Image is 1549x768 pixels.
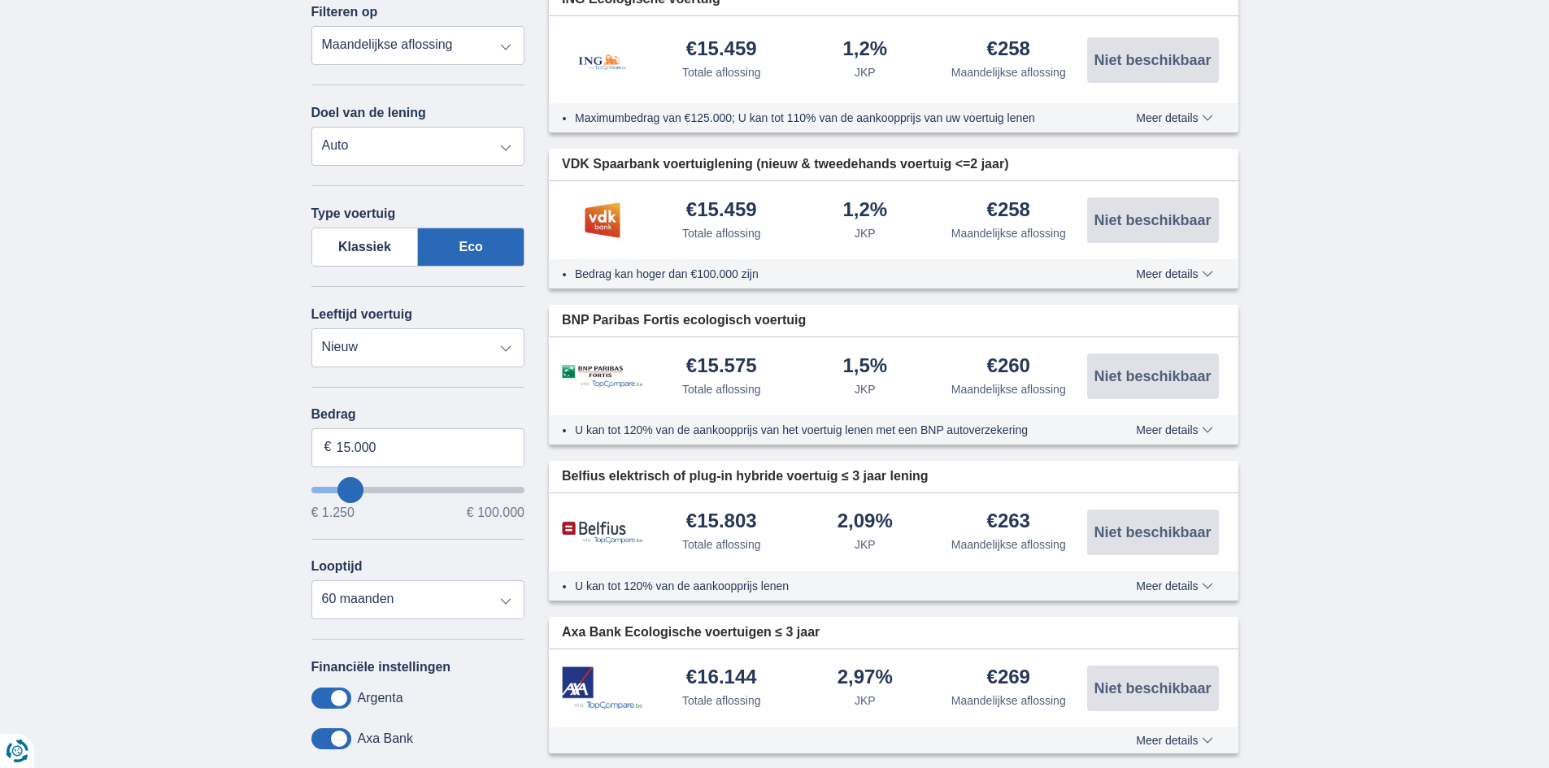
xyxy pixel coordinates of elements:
div: JKP [855,381,876,397]
span: Meer details [1136,580,1212,592]
label: Leeftijd voertuig [311,307,412,322]
button: Niet beschikbaar [1087,666,1219,711]
img: product.pl.alt Belfius [562,521,643,545]
span: € 1.250 [311,506,355,519]
img: product.pl.alt VDK bank [562,200,643,241]
span: € [324,438,332,457]
label: Axa Bank [358,731,413,746]
img: product.pl.alt ING [562,33,643,87]
button: Meer details [1124,579,1225,592]
div: Maandelijkse aflossing [951,536,1066,553]
button: Meer details [1124,111,1225,124]
span: BNP Paribas Fortis ecologisch voertuig [562,311,806,330]
span: Meer details [1136,112,1212,124]
div: Totale aflossing [682,692,761,709]
div: Totale aflossing [682,536,761,553]
span: Niet beschikbaar [1094,213,1211,228]
li: U kan tot 120% van de aankoopprijs lenen [575,578,1077,594]
div: €15.459 [686,39,757,61]
button: Meer details [1124,267,1225,280]
label: Bedrag [311,407,525,422]
div: JKP [855,692,876,709]
div: €258 [987,200,1030,222]
div: €260 [987,356,1030,378]
button: Meer details [1124,423,1225,436]
button: Niet beschikbaar [1087,197,1219,243]
li: Bedrag kan hoger dan €100.000 zijn [575,266,1077,282]
button: Niet beschikbaar [1087,354,1219,399]
div: Totale aflossing [682,64,761,80]
span: Niet beschikbaar [1094,369,1211,384]
div: 1,5% [842,356,887,378]
div: JKP [855,536,876,553]
div: 1,2% [842,39,887,61]
span: Belfius elektrisch of plug-in hybride voertuig ≤ 3 jaar lening [562,467,929,486]
div: 2,97% [838,667,893,689]
div: €16.144 [686,667,757,689]
button: Niet beschikbaar [1087,510,1219,555]
label: Eco [418,228,524,267]
div: €258 [987,39,1030,61]
span: Meer details [1136,268,1212,280]
span: Axa Bank Ecologische voertuigen ≤ 3 jaar [562,623,820,642]
div: JKP [855,225,876,241]
div: Maandelijkse aflossing [951,64,1066,80]
input: wantToBorrow [311,487,525,493]
label: Financiële instellingen [311,660,451,675]
button: Meer details [1124,734,1225,747]
li: Maximumbedrag van €125.000; U kan tot 110% van de aankoopprijs van uw voertuig lenen [575,110,1077,126]
div: 2,09% [838,511,893,533]
div: Totale aflossing [682,381,761,397]
button: Niet beschikbaar [1087,37,1219,83]
label: Doel van de lening [311,106,426,120]
div: Totale aflossing [682,225,761,241]
label: Type voertuig [311,206,396,221]
span: € 100.000 [467,506,524,519]
span: VDK Spaarbank voertuiglening (nieuw & tweedehands voertuig <=2 jaar) [562,155,1008,174]
label: Looptijd [311,559,363,574]
span: Meer details [1136,735,1212,746]
span: Niet beschikbaar [1094,53,1211,67]
div: 1,2% [842,200,887,222]
span: Niet beschikbaar [1094,525,1211,540]
span: Niet beschikbaar [1094,681,1211,696]
div: Maandelijkse aflossing [951,225,1066,241]
div: JKP [855,64,876,80]
label: Filteren op [311,5,378,20]
div: €15.459 [686,200,757,222]
div: €15.803 [686,511,757,533]
img: product.pl.alt BNP Paribas Fortis [562,365,643,388]
label: Klassiek [311,228,419,267]
label: Argenta [358,691,403,705]
span: Meer details [1136,424,1212,436]
div: €269 [987,667,1030,689]
li: U kan tot 120% van de aankoopprijs van het voertuig lenen met een BNP autoverzekering [575,422,1077,438]
div: €263 [987,511,1030,533]
div: €15.575 [686,356,757,378]
img: product.pl.alt Axa Bank [562,666,643,709]
div: Maandelijkse aflossing [951,692,1066,709]
div: Maandelijkse aflossing [951,381,1066,397]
